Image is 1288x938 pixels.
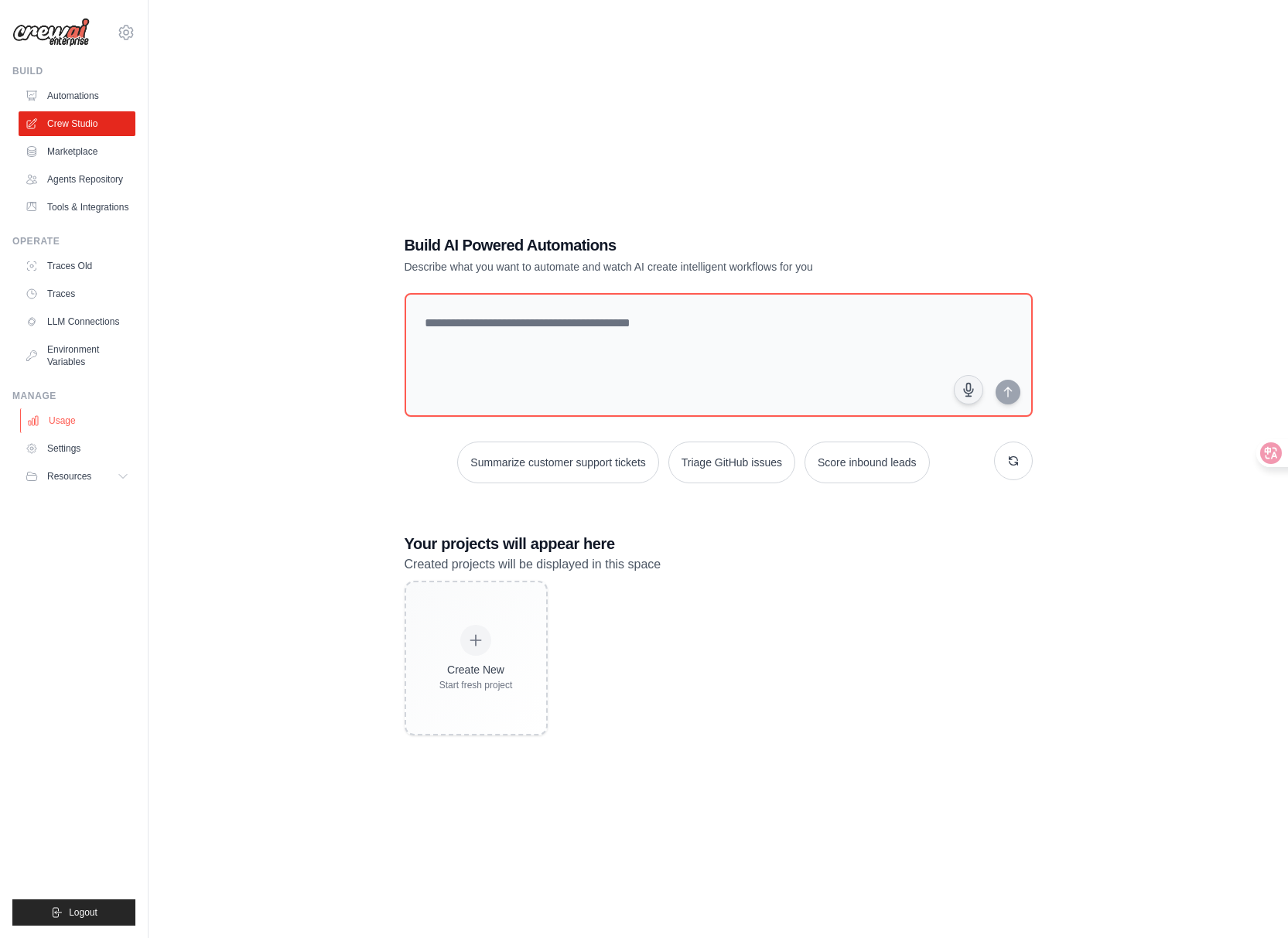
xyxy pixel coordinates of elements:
a: Marketplace [19,139,135,164]
a: Environment Variables [19,337,135,374]
a: Traces [19,281,135,306]
a: Agents Repository [19,167,135,192]
a: Tools & Integrations [19,195,135,220]
a: Traces Old [19,254,135,278]
p: Created projects will be displayed in this space [405,554,1033,575]
button: Score inbound leads [805,442,930,483]
p: Describe what you want to automate and watch AI create intelligent workflows for you [405,259,924,275]
a: Usage [20,408,137,433]
button: Resources [19,464,135,489]
span: Resources [47,470,91,483]
div: Build [12,65,135,77]
div: Manage [12,390,135,402]
a: Crew Studio [19,111,135,136]
div: Start fresh project [439,679,513,691]
img: Logo [12,18,90,47]
div: Create New [439,662,513,677]
a: Automations [19,84,135,108]
button: Get new suggestions [994,442,1033,480]
button: Click to speak your automation idea [954,375,983,404]
h1: Build AI Powered Automations [405,234,924,256]
h3: Your projects will appear here [405,533,1033,554]
button: Logout [12,899,135,926]
iframe: Chat Widget [1211,864,1288,938]
button: Summarize customer support tickets [457,442,658,483]
a: LLM Connections [19,309,135,334]
a: Settings [19,436,135,461]
div: Operate [12,235,135,247]
span: Logout [69,906,97,919]
button: Triage GitHub issues [668,442,795,483]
